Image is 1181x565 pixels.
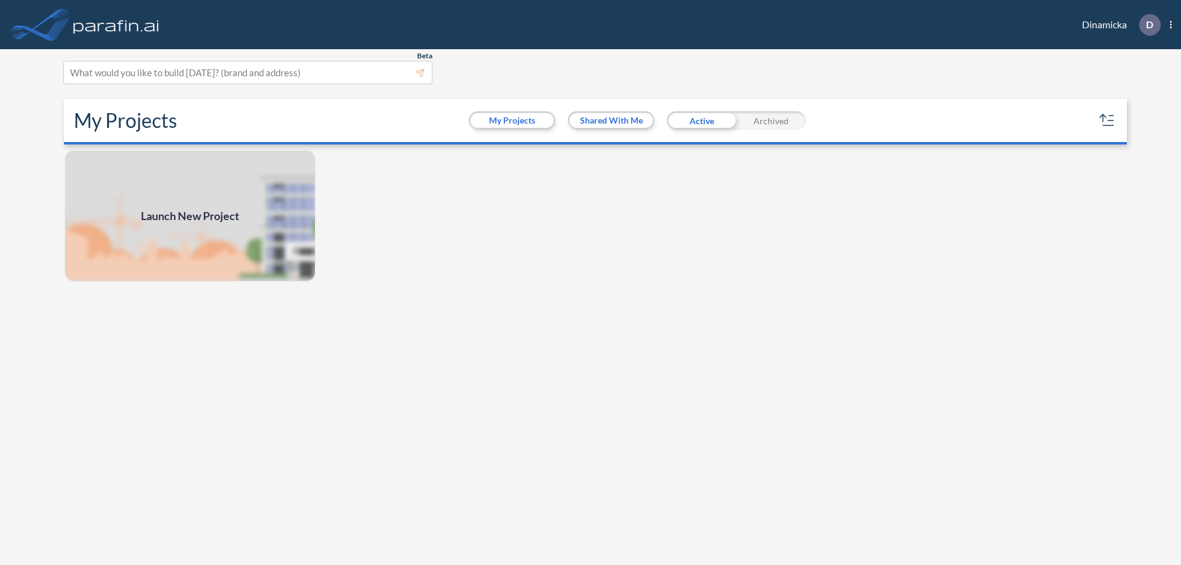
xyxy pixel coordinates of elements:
[64,149,316,282] a: Launch New Project
[471,113,554,128] button: My Projects
[417,51,432,61] span: Beta
[141,208,239,224] span: Launch New Project
[667,111,736,130] div: Active
[1064,14,1172,36] div: Dinamicka
[64,149,316,282] img: add
[570,113,653,128] button: Shared With Me
[736,111,806,130] div: Archived
[74,109,177,132] h2: My Projects
[1146,19,1153,30] p: D
[1097,111,1117,130] button: sort
[71,12,162,37] img: logo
